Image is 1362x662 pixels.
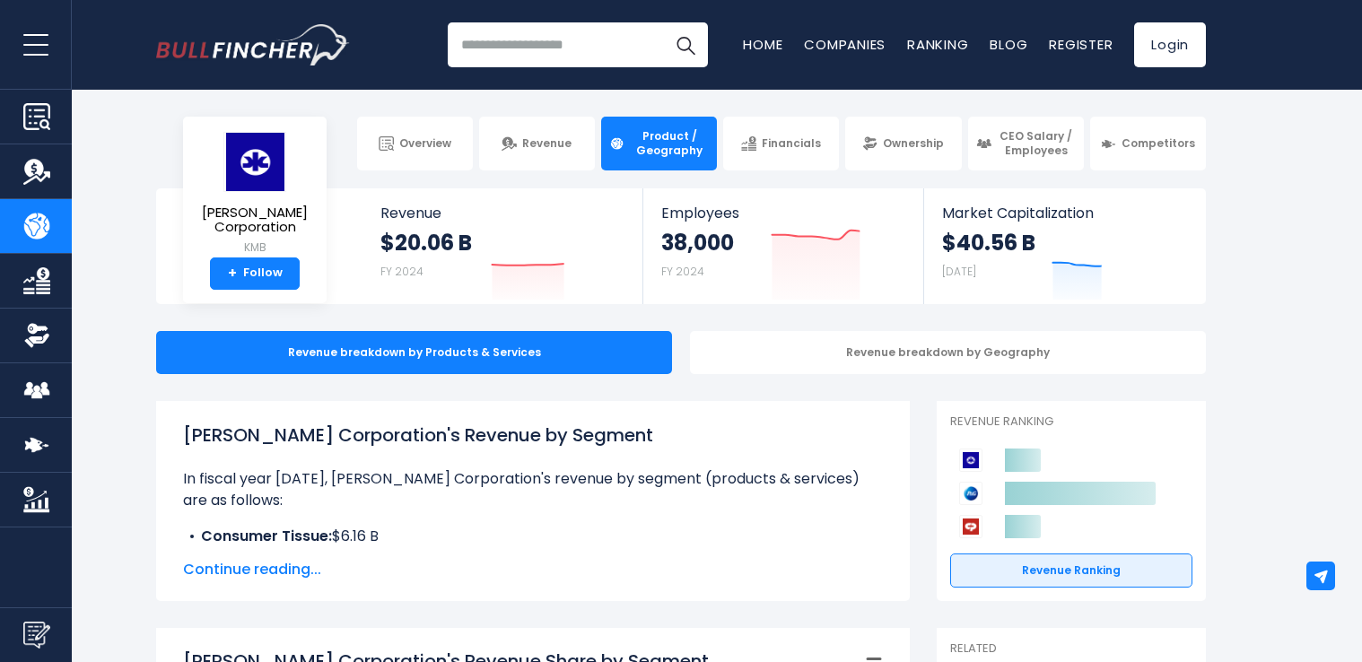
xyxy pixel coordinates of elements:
[196,131,313,257] a: [PERSON_NAME] Corporation KMB
[942,264,976,279] small: [DATE]
[1122,136,1195,151] span: Competitors
[661,264,704,279] small: FY 2024
[183,422,883,449] h1: [PERSON_NAME] Corporation's Revenue by Segment
[380,264,423,279] small: FY 2024
[197,240,312,256] small: KMB
[197,205,312,235] span: [PERSON_NAME] Corporation
[950,553,1192,588] a: Revenue Ranking
[1049,35,1113,54] a: Register
[201,526,332,546] b: Consumer Tissue:
[1090,117,1206,170] a: Competitors
[643,188,922,304] a: Employees 38,000 FY 2024
[380,229,472,257] strong: $20.06 B
[942,205,1186,222] span: Market Capitalization
[942,229,1035,257] strong: $40.56 B
[156,24,350,65] img: Bullfincher logo
[380,205,625,222] span: Revenue
[845,117,961,170] a: Ownership
[950,641,1192,657] p: Related
[601,117,717,170] a: Product / Geography
[23,322,50,349] img: Ownership
[183,526,883,547] li: $6.16 B
[907,35,968,54] a: Ranking
[183,559,883,580] span: Continue reading...
[522,136,572,151] span: Revenue
[959,482,982,505] img: Procter & Gamble Company competitors logo
[156,24,349,65] a: Go to homepage
[690,331,1206,374] div: Revenue breakdown by Geography
[663,22,708,67] button: Search
[804,35,886,54] a: Companies
[479,117,595,170] a: Revenue
[743,35,782,54] a: Home
[228,266,237,282] strong: +
[762,136,821,151] span: Financials
[183,468,883,511] p: In fiscal year [DATE], [PERSON_NAME] Corporation's revenue by segment (products & services) are a...
[883,136,944,151] span: Ownership
[362,188,643,304] a: Revenue $20.06 B FY 2024
[210,257,300,290] a: +Follow
[968,117,1084,170] a: CEO Salary / Employees
[959,515,982,538] img: Colgate-Palmolive Company competitors logo
[661,229,734,257] strong: 38,000
[950,414,1192,430] p: Revenue Ranking
[924,188,1204,304] a: Market Capitalization $40.56 B [DATE]
[156,331,672,374] div: Revenue breakdown by Products & Services
[723,117,839,170] a: Financials
[959,449,982,472] img: Kimberly-Clark Corporation competitors logo
[661,205,904,222] span: Employees
[630,129,709,157] span: Product / Geography
[1134,22,1206,67] a: Login
[357,117,473,170] a: Overview
[990,35,1027,54] a: Blog
[399,136,451,151] span: Overview
[997,129,1076,157] span: CEO Salary / Employees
